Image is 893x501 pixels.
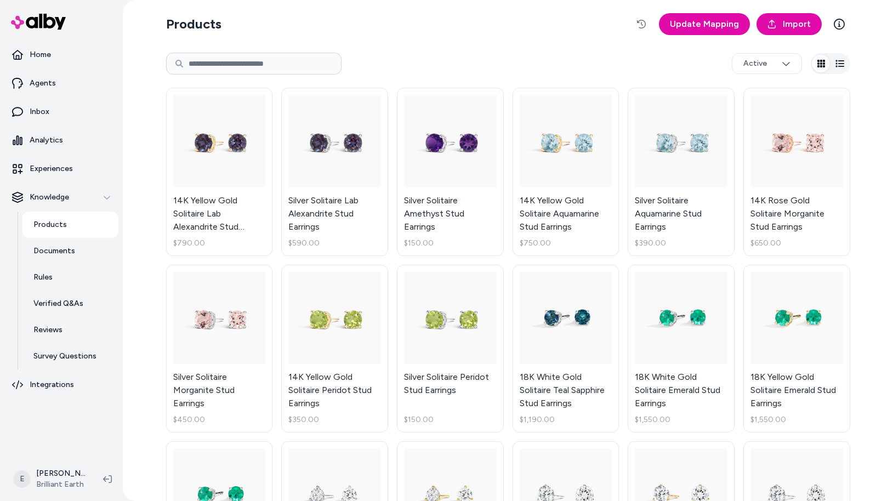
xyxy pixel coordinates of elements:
a: 14K Yellow Gold Solitaire Lab Alexandrite Stud Earrings14K Yellow Gold Solitaire Lab Alexandrite ... [166,88,273,256]
a: Silver Solitaire Morganite Stud EarringsSilver Solitaire Morganite Stud Earrings$450.00 [166,265,273,433]
p: Reviews [33,324,62,335]
p: Agents [30,78,56,89]
a: Silver Solitaire Amethyst Stud EarringsSilver Solitaire Amethyst Stud Earrings$150.00 [397,88,504,256]
p: Survey Questions [33,351,96,362]
p: Products [33,219,67,230]
a: Import [757,13,822,35]
button: Knowledge [4,184,118,210]
p: Knowledge [30,192,69,203]
a: 18K White Gold Solitaire Teal Sapphire Stud Earrings18K White Gold Solitaire Teal Sapphire Stud E... [513,265,619,433]
a: Analytics [4,127,118,153]
a: 14K Yellow Gold Solitaire Aquamarine Stud Earrings14K Yellow Gold Solitaire Aquamarine Stud Earri... [513,88,619,256]
p: [PERSON_NAME] [36,468,86,479]
p: Integrations [30,379,74,390]
a: 18K White Gold Solitaire Emerald Stud Earrings18K White Gold Solitaire Emerald Stud Earrings$1,55... [628,265,735,433]
span: Import [783,18,811,31]
p: Verified Q&As [33,298,83,309]
a: Documents [22,238,118,264]
a: Reviews [22,317,118,343]
a: Survey Questions [22,343,118,369]
a: Silver Solitaire Lab Alexandrite Stud EarringsSilver Solitaire Lab Alexandrite Stud Earrings$590.00 [281,88,388,256]
a: Silver Solitaire Aquamarine Stud EarringsSilver Solitaire Aquamarine Stud Earrings$390.00 [628,88,735,256]
button: Active [732,53,802,74]
a: Home [4,42,118,68]
span: Update Mapping [670,18,739,31]
a: Agents [4,70,118,96]
a: Verified Q&As [22,291,118,317]
p: Inbox [30,106,49,117]
p: Rules [33,272,53,283]
a: 18K Yellow Gold Solitaire Emerald Stud Earrings18K Yellow Gold Solitaire Emerald Stud Earrings$1,... [743,265,850,433]
p: Home [30,49,51,60]
a: Inbox [4,99,118,125]
img: alby Logo [11,14,66,30]
button: E[PERSON_NAME]Brilliant Earth [7,462,94,497]
span: E [13,470,31,488]
p: Experiences [30,163,73,174]
a: Silver Solitaire Peridot Stud EarringsSilver Solitaire Peridot Stud Earrings$150.00 [397,265,504,433]
a: 14K Rose Gold Solitaire Morganite Stud Earrings14K Rose Gold Solitaire Morganite Stud Earrings$65... [743,88,850,256]
a: Rules [22,264,118,291]
span: Brilliant Earth [36,479,86,490]
a: Products [22,212,118,238]
a: Experiences [4,156,118,182]
a: Update Mapping [659,13,750,35]
p: Documents [33,246,75,257]
a: Integrations [4,372,118,398]
a: 14K Yellow Gold Solitaire Peridot Stud Earrings14K Yellow Gold Solitaire Peridot Stud Earrings$35... [281,265,388,433]
h2: Products [166,15,221,33]
p: Analytics [30,135,63,146]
